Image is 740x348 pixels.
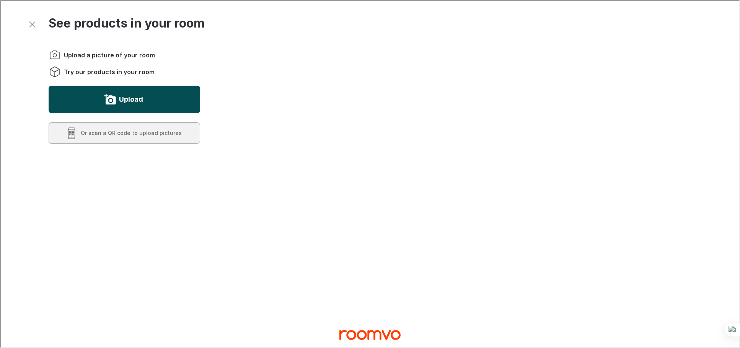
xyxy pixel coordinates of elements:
span: Try our products in your room [63,67,154,75]
a: Visit Swati Enterprises pvt ltd homepage [339,326,400,342]
ol: Instructions [48,48,199,77]
label: Upload [119,93,143,105]
button: Exit visualizer [24,17,38,31]
button: Upload a picture of your room [48,85,199,112]
button: Scan a QR code to upload pictures [48,122,199,143]
span: Upload a picture of your room [63,50,154,59]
